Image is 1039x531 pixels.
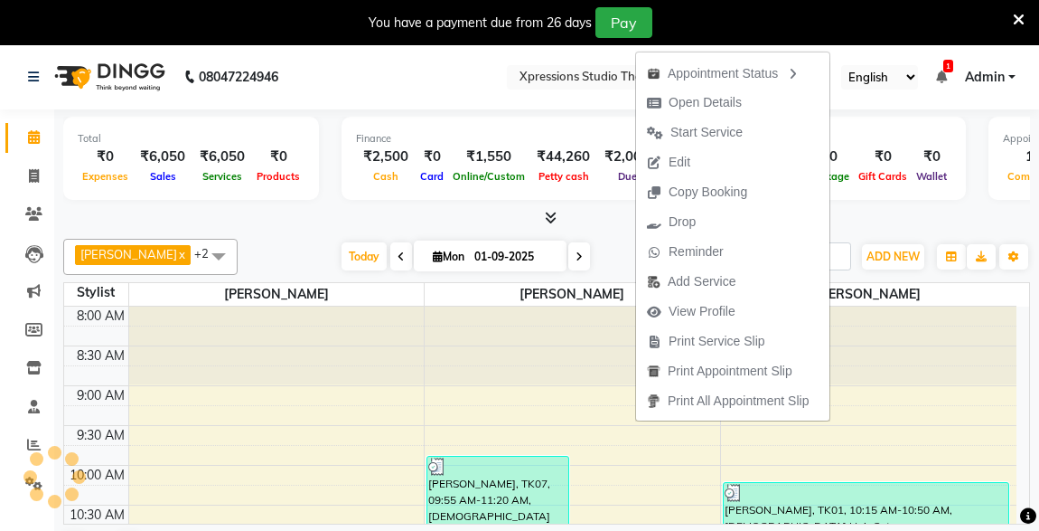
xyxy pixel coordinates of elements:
span: Wallet [912,170,951,183]
span: Expenses [78,170,133,183]
span: Print Service Slip [669,332,765,351]
span: Print Appointment Slip [668,362,792,381]
span: Petty cash [534,170,594,183]
span: Card [416,170,448,183]
span: 1 [943,60,953,72]
div: ₹0 [416,147,448,167]
span: Services [198,170,247,183]
div: 9:00 AM [73,386,128,405]
span: Online/Custom [448,170,529,183]
img: printall.png [647,394,660,408]
div: 10:00 AM [66,466,128,485]
span: ADD NEW [866,250,920,263]
div: 9:30 AM [73,426,128,445]
div: ₹2,000 [597,147,657,167]
span: Print All Appointment Slip [668,392,809,411]
span: Gift Cards [854,170,912,183]
span: Today [342,242,387,270]
span: View Profile [669,302,735,321]
img: apt_status.png [647,67,660,81]
span: Start Service [670,123,743,142]
div: Stylist [64,283,128,302]
span: Cash [369,170,403,183]
div: ₹2,500 [356,147,416,167]
div: ₹0 [912,147,951,167]
div: ₹0 [252,147,304,167]
span: [PERSON_NAME] [129,283,425,306]
span: Products [252,170,304,183]
b: 08047224946 [199,52,278,102]
span: Admin [965,68,1005,87]
input: 2025-09-01 [469,243,559,270]
button: ADD NEW [862,244,924,270]
span: [PERSON_NAME] [721,283,1016,306]
span: Reminder [669,242,724,261]
div: ₹6,050 [133,147,192,167]
div: 10:30 AM [66,506,128,525]
div: ₹1,550 [448,147,529,167]
img: add-service.png [647,275,660,289]
span: +2 [194,246,222,261]
span: Open Details [669,93,742,112]
div: Total [78,131,304,147]
span: Drop [669,213,696,232]
div: 8:00 AM [73,307,128,326]
div: 8:30 AM [73,346,128,365]
div: ₹6,050 [192,147,252,167]
span: Due [613,170,641,183]
span: Sales [145,170,181,183]
img: logo [46,52,170,102]
span: Edit [669,153,690,172]
img: printapt.png [647,365,660,378]
div: ₹0 [854,147,912,167]
span: Mon [428,250,469,263]
a: 1 [936,69,947,85]
a: x [177,247,185,261]
div: Finance [356,131,657,147]
span: [PERSON_NAME] [80,247,177,261]
span: Copy Booking [669,183,747,202]
div: You have a payment due from 26 days [369,14,592,33]
div: [PERSON_NAME], TK01, 10:15 AM-10:50 AM, [DEMOGRAPHIC_DATA] Hair Cut [724,483,1008,526]
span: Add Service [668,272,735,291]
div: Appointment Status [636,57,829,88]
div: ₹44,260 [529,147,597,167]
div: ₹0 [78,147,133,167]
span: [PERSON_NAME] [425,283,720,306]
button: Pay [595,7,652,38]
